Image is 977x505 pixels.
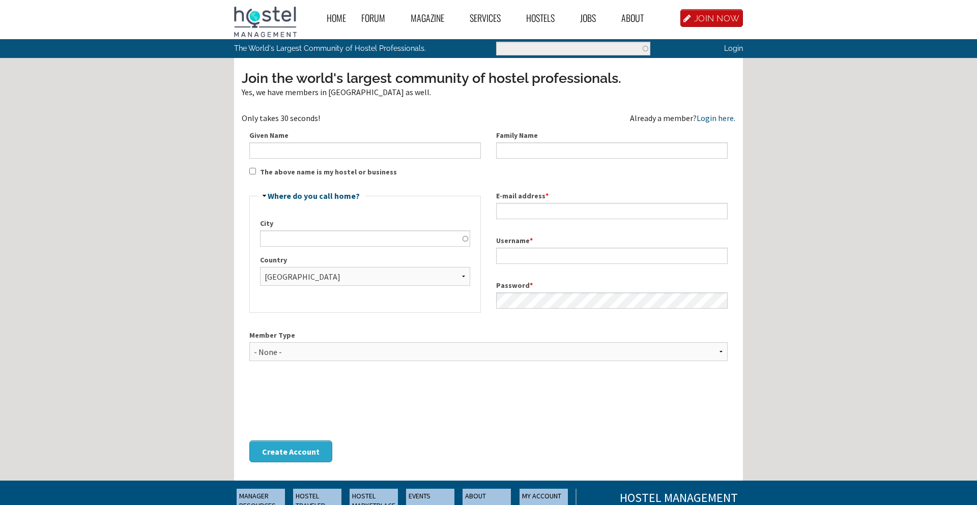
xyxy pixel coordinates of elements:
div: Yes, we have members in [GEOGRAPHIC_DATA] as well. [242,88,735,96]
label: City [260,218,470,229]
p: The World's Largest Community of Hostel Professionals. [234,39,446,57]
a: Home [319,7,354,29]
label: E-mail address [496,191,728,201]
label: Given Name [249,130,481,141]
a: Hostels [519,7,572,29]
label: Family Name [496,130,728,141]
a: Jobs [572,7,614,29]
a: Forum [354,7,403,29]
input: Spaces are allowed; punctuation is not allowed except for periods, hyphens, apostrophes, and unde... [496,248,728,264]
button: Create Account [249,440,332,462]
span: This field is required. [530,281,533,290]
h3: Join the world's largest community of hostel professionals. [242,69,735,88]
a: Login here. [697,113,735,123]
a: Magazine [403,7,462,29]
div: Already a member? [630,114,735,122]
iframe: reCAPTCHA [249,385,404,425]
label: Password [496,280,728,291]
span: This field is required. [545,191,549,200]
a: JOIN NOW [680,9,743,27]
label: The above name is my hostel or business [260,167,397,177]
span: This field is required. [530,236,533,245]
a: Where do you call home? [268,191,360,201]
a: About [614,7,662,29]
a: Services [462,7,519,29]
div: Only takes 30 seconds! [242,114,489,122]
img: Hostel Management Home [234,7,297,37]
label: Username [496,235,728,246]
a: Login [724,44,743,52]
input: A valid e-mail address. All e-mails from the system will be sent to this address. The e-mail addr... [496,203,728,219]
label: Member Type [249,330,728,341]
input: Enter the terms you wish to search for. [496,42,650,55]
label: Country [260,255,470,265]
